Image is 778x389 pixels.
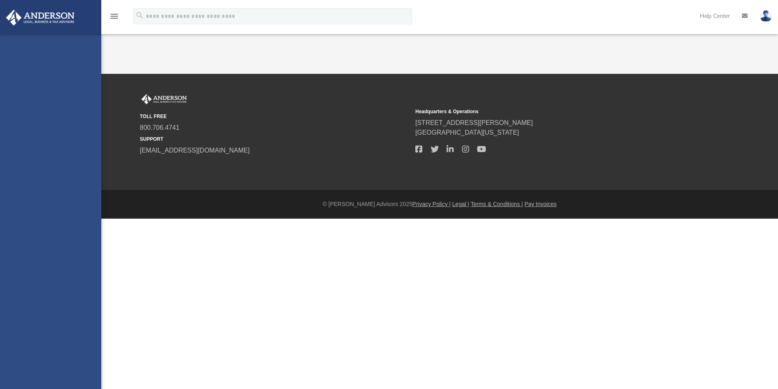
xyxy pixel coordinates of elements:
small: TOLL FREE [140,113,410,120]
small: SUPPORT [140,135,410,143]
a: Privacy Policy | [413,201,451,207]
a: [EMAIL_ADDRESS][DOMAIN_NAME] [140,147,250,154]
a: [STREET_ADDRESS][PERSON_NAME] [415,119,533,126]
a: Legal | [452,201,469,207]
i: search [135,11,144,20]
a: Pay Invoices [524,201,556,207]
img: Anderson Advisors Platinum Portal [4,10,77,26]
a: Terms & Conditions | [471,201,523,207]
small: Headquarters & Operations [415,108,685,115]
img: User Pic [760,10,772,22]
img: Anderson Advisors Platinum Portal [140,94,188,105]
a: [GEOGRAPHIC_DATA][US_STATE] [415,129,519,136]
div: © [PERSON_NAME] Advisors 2025 [101,200,778,208]
i: menu [109,11,119,21]
a: 800.706.4741 [140,124,180,131]
a: menu [109,15,119,21]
